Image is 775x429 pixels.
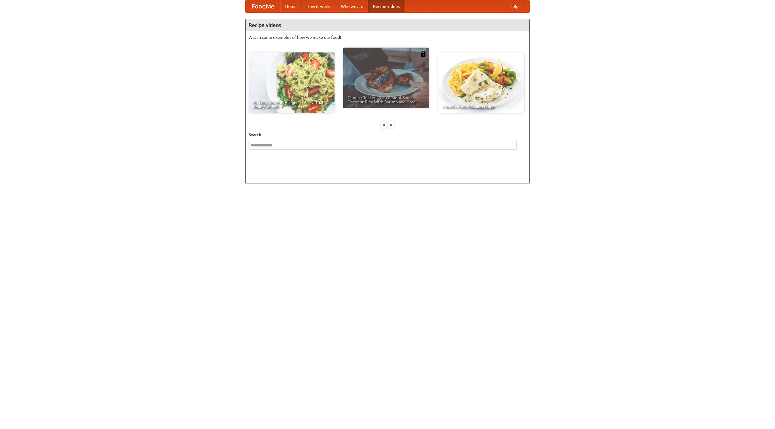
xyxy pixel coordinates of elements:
[381,121,387,129] div: «
[246,0,280,12] a: FoodMe
[249,34,526,40] p: Watch some examples of how we make our food!
[505,0,523,12] a: Help
[253,100,330,109] span: An Easy, Summery Tomato Pasta That's Ready for Fall
[388,121,394,129] div: »
[368,0,404,12] a: Recipe videos
[249,132,526,138] h5: Search
[249,52,335,113] a: An Easy, Summery Tomato Pasta That's Ready for Fall
[246,19,529,31] h4: Recipe videos
[336,0,368,12] a: Who we are
[280,0,302,12] a: Home
[438,52,524,113] a: French Fries Fish and Chips
[443,105,520,109] span: French Fries Fish and Chips
[302,0,336,12] a: How it works
[420,51,426,57] img: 483408.png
